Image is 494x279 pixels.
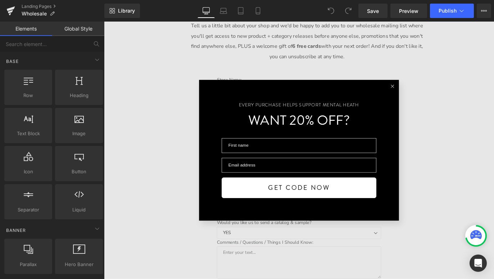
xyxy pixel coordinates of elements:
[232,4,249,18] a: Tablet
[470,255,487,272] div: Open Intercom Messenger
[6,261,50,268] span: Parallax
[139,157,164,163] span: Email addre
[183,180,252,191] span: Get code now
[198,4,215,18] a: Desktop
[164,157,169,163] span: ss
[22,4,104,9] a: Landing Pages
[57,130,101,137] span: Image
[6,206,50,214] span: Separator
[367,7,379,15] span: Save
[57,168,101,175] span: Button
[6,168,50,175] span: Icon
[249,4,267,18] a: Mobile
[52,22,104,36] a: Global Style
[341,4,355,18] button: Redo
[57,92,101,99] span: Heading
[390,4,427,18] a: Preview
[57,261,101,268] span: Hero Banner
[5,58,19,65] span: Base
[324,4,338,18] button: Undo
[118,8,135,14] span: Library
[439,8,457,14] span: Publish
[131,174,304,197] button: Get code now
[399,7,418,15] span: Preview
[6,130,50,137] span: Text Block
[139,136,142,141] span: F
[430,4,474,18] button: Publish
[477,4,491,18] button: More
[142,136,161,141] span: irst name
[104,4,140,18] a: New Library
[215,4,232,18] a: Laptop
[57,206,101,214] span: Liquid
[151,90,285,95] span: EVERY PURCHASE HELPS SUPPORT MENTAL HEATH
[6,92,50,99] span: Row
[161,101,274,119] span: WANT 20% OFF?
[5,227,27,234] span: Banner
[22,11,47,17] span: Wholesale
